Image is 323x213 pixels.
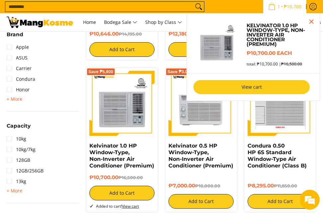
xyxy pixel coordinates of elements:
[7,123,31,133] summary: Open
[101,13,141,31] a: Bodega Sale
[118,175,143,180] del: ₱16,500.00
[89,143,154,169] a: Kelvinator 1.0 HP Window-Type, Non-Inverter Air Conditioner (Premium)
[193,20,240,66] img: Default Title Kelvinator 1.0 HP Window-Type, Non-Inverter Air Conditioner (Premium)
[35,37,112,46] div: Chat with us now
[7,42,29,53] a: Apple
[119,32,142,37] del: ₱14,195.00
[109,3,125,19] div: Minimize live chat window
[168,71,234,136] img: kelvinator-.5hp-window-type-airconditioner-full-view-mang-kosme
[122,203,139,209] a: View cart
[7,63,32,74] a: Carrier
[248,71,313,136] img: condura-wrac-6s-premium-mang-kosme
[39,64,92,131] span: We're online!
[7,32,23,42] summary: Open
[167,70,192,74] span: Save ₱3,000
[274,183,297,188] del: ₱11,850.00
[7,95,22,103] summary: Open
[248,182,313,189] h6: ₱8,295.00
[7,96,22,102] span: + More
[193,80,310,94] a: View cart
[248,194,313,209] button: Add to Cart
[168,42,234,57] button: Add to Cart
[142,13,185,31] a: Shop by Class
[145,18,182,27] span: Shop by Class
[193,2,204,12] button: Search
[7,155,30,165] a: 128GB
[276,4,281,9] span: 1
[168,31,234,37] h6: ₱12,180.00
[7,176,26,187] a: 13kg
[248,143,307,169] a: Condura 0.50 HP 6S Standard Window-Type Air Conditioner (Class B)
[88,70,113,74] span: Save ₱5,800
[283,4,302,9] span: ₱10,700
[168,143,233,169] a: Kelvinator 0.5 HP Window-Type, Non-Inverter Air Conditioner (Premium)
[281,61,302,67] s: ₱16,500.00
[168,194,234,209] button: Add to Cart
[3,142,127,165] textarea: Type your message and hit 'Enter'
[7,187,22,195] summary: Open
[89,174,155,181] h6: ₱10,700.00
[7,165,44,176] a: 12GB/256GB
[186,13,320,101] ul: Sub Menu
[7,134,26,144] a: 10kg
[89,42,155,57] button: Add to Cart
[7,123,31,128] span: Capacity
[7,17,73,28] img: All Products - Home Appliances Warehouse Sale l Mang Kosme
[7,53,28,63] a: ASUS
[7,84,30,95] a: Honor
[7,188,22,193] span: + More
[7,74,35,84] a: Condura
[306,17,316,27] button: Close pop up
[247,50,313,56] h6: ₱10,700.00 each
[80,13,99,31] a: Home
[168,182,234,189] h6: ₱7,000.00
[247,61,302,66] span: total: ₱10,700.00 |
[195,183,220,188] del: ₱10,000.00
[96,203,139,209] span: Added to cart!
[104,18,137,27] span: Bodega Sale
[7,144,36,155] a: 10kg/7kg
[7,32,23,37] span: Brand
[266,3,303,10] span: •
[89,31,155,37] h6: ₱10,646.00
[89,71,155,136] img: Kelvinator 1.0 HP Window-Type, Non-Inverter Air Conditioner (Premium)
[89,186,155,200] button: Add to Cart
[247,23,313,47] a: Kelvinator 1.0 HP Window-Type, Non-Inverter Air Conditioner (Premium)
[83,19,96,25] span: Home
